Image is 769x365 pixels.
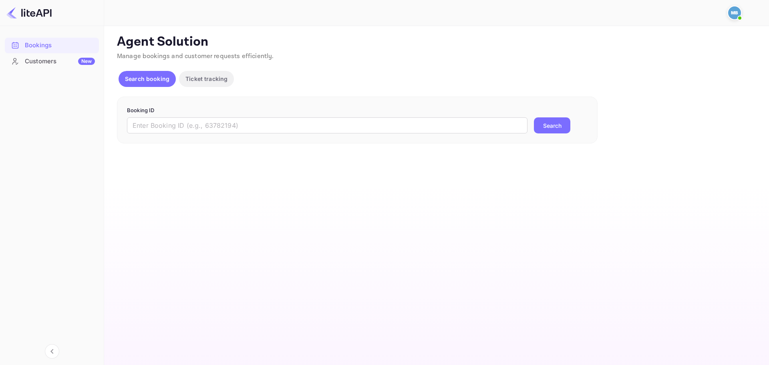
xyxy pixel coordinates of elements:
span: Manage bookings and customer requests efficiently. [117,52,274,60]
div: New [78,58,95,65]
a: Bookings [5,38,99,52]
p: Ticket tracking [185,75,227,83]
div: Bookings [25,41,95,50]
p: Booking ID [127,107,588,115]
a: CustomersNew [5,54,99,69]
button: Collapse navigation [45,344,59,359]
p: Search booking [125,75,169,83]
div: CustomersNew [5,54,99,69]
div: Bookings [5,38,99,53]
p: Agent Solution [117,34,755,50]
img: Mohcine Belkhir [728,6,741,19]
input: Enter Booking ID (e.g., 63782194) [127,117,527,133]
img: LiteAPI logo [6,6,52,19]
button: Search [534,117,570,133]
div: Customers [25,57,95,66]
